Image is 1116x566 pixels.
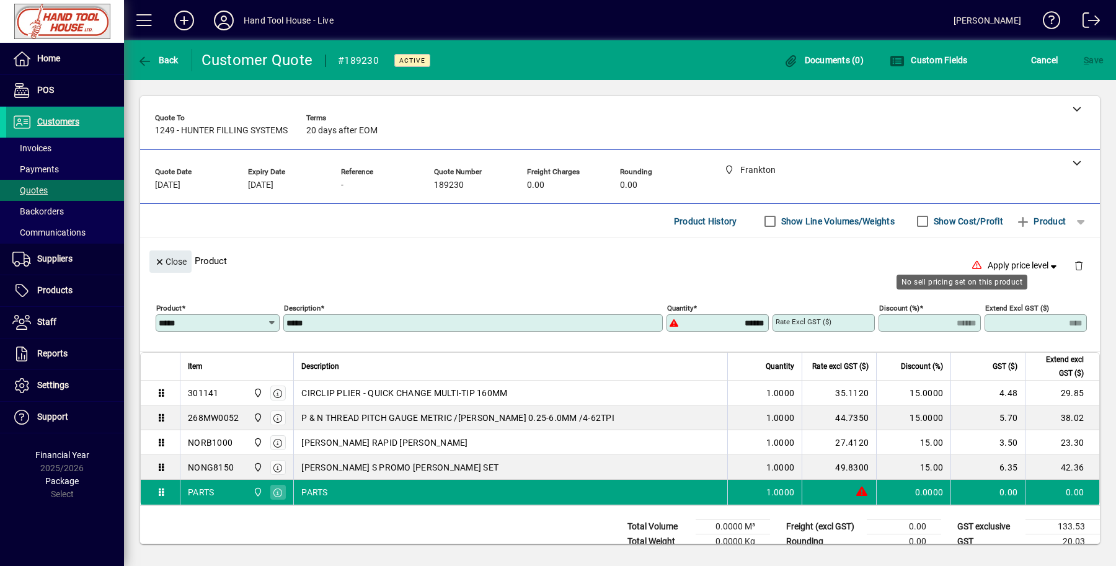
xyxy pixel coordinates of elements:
[6,307,124,338] a: Staff
[301,387,507,399] span: CIRCLIP PLIER - QUICK CHANGE MULTI-TIP 160MM
[6,201,124,222] a: Backorders
[779,215,895,228] label: Show Line Volumes/Weights
[766,461,795,474] span: 1.0000
[887,49,971,71] button: Custom Fields
[1025,381,1099,405] td: 29.85
[301,461,498,474] span: [PERSON_NAME] S PROMO [PERSON_NAME] SET
[37,53,60,63] span: Home
[137,55,179,65] span: Back
[766,436,795,449] span: 1.0000
[876,381,950,405] td: 15.0000
[766,360,794,373] span: Quantity
[867,520,941,534] td: 0.00
[6,180,124,201] a: Quotes
[810,436,869,449] div: 27.4120
[37,317,56,327] span: Staff
[890,55,968,65] span: Custom Fields
[985,304,1049,312] mat-label: Extend excl GST ($)
[780,49,867,71] button: Documents (0)
[284,304,321,312] mat-label: Description
[301,360,339,373] span: Description
[156,304,182,312] mat-label: Product
[810,387,869,399] div: 35.1120
[1009,210,1072,232] button: Product
[950,455,1025,480] td: 6.35
[301,436,467,449] span: [PERSON_NAME] RAPID [PERSON_NAME]
[301,412,614,424] span: P & N THREAD PITCH GAUGE METRIC /[PERSON_NAME] 0.25-6.0MM /4-62TPI
[950,405,1025,430] td: 5.70
[897,275,1027,290] div: No sell pricing set on this product
[250,386,264,400] span: Frankton
[45,476,79,486] span: Package
[6,338,124,369] a: Reports
[674,211,737,231] span: Product History
[776,317,831,326] mat-label: Rate excl GST ($)
[527,180,544,190] span: 0.00
[37,348,68,358] span: Reports
[434,180,464,190] span: 189230
[134,49,182,71] button: Back
[1025,430,1099,455] td: 23.30
[164,9,204,32] button: Add
[1025,534,1100,549] td: 20.03
[6,222,124,243] a: Communications
[993,360,1017,373] span: GST ($)
[951,534,1025,549] td: GST
[188,461,234,474] div: NONG8150
[766,387,795,399] span: 1.0000
[621,520,696,534] td: Total Volume
[188,486,214,498] div: PARTS
[37,285,73,295] span: Products
[696,534,770,549] td: 0.0000 Kg
[1025,520,1100,534] td: 133.53
[188,387,219,399] div: 301141
[780,520,867,534] td: Freight (excl GST)
[188,436,232,449] div: NORB1000
[879,304,919,312] mat-label: Discount (%)
[1016,211,1066,231] span: Product
[140,238,1100,283] div: Product
[812,360,869,373] span: Rate excl GST ($)
[1028,49,1061,71] button: Cancel
[188,412,239,424] div: 268MW0052
[250,411,264,425] span: Frankton
[1031,50,1058,70] span: Cancel
[621,534,696,549] td: Total Weight
[988,259,1060,272] span: Apply price level
[876,480,950,505] td: 0.0000
[301,486,327,498] span: PARTS
[37,380,69,390] span: Settings
[37,254,73,263] span: Suppliers
[1084,55,1089,65] span: S
[6,275,124,306] a: Products
[12,185,48,195] span: Quotes
[983,255,1065,277] button: Apply price level
[399,56,425,64] span: Active
[1025,480,1099,505] td: 0.00
[696,520,770,534] td: 0.0000 M³
[620,180,637,190] span: 0.00
[780,534,867,549] td: Rounding
[766,412,795,424] span: 1.0000
[1025,455,1099,480] td: 42.36
[1073,2,1100,43] a: Logout
[951,520,1025,534] td: GST exclusive
[6,138,124,159] a: Invoices
[188,360,203,373] span: Item
[1064,250,1094,280] button: Delete
[37,85,54,95] span: POS
[876,430,950,455] td: 15.00
[867,534,941,549] td: 0.00
[810,412,869,424] div: 44.7350
[248,180,273,190] span: [DATE]
[155,126,288,136] span: 1249 - HUNTER FILLING SYSTEMS
[201,50,313,70] div: Customer Quote
[6,402,124,433] a: Support
[155,180,180,190] span: [DATE]
[35,450,89,460] span: Financial Year
[146,255,195,267] app-page-header-button: Close
[12,206,64,216] span: Backorders
[810,461,869,474] div: 49.8300
[950,480,1025,505] td: 0.00
[250,461,264,474] span: Frankton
